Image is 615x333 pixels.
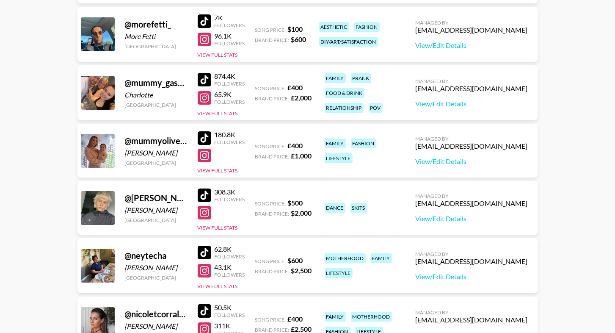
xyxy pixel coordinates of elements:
span: Song Price: [255,258,286,264]
div: @ mummy_gascoigne [125,78,188,88]
div: 43.1K [215,263,245,272]
div: 311K [215,322,245,330]
div: 62.8K [215,245,245,253]
div: relationship [325,103,364,113]
div: family [371,253,392,263]
a: View/Edit Details [416,41,528,50]
div: Followers [215,312,245,318]
div: pov [369,103,383,113]
div: lifestyle [325,268,353,278]
div: More Fetti [125,32,188,41]
div: diy/art/satisfaction [319,37,378,47]
strong: £ 400 [288,315,303,323]
div: family [325,73,346,83]
strong: £ 2,000 [291,94,312,102]
div: Managed By [416,251,528,257]
div: Followers [215,139,245,145]
span: Brand Price: [255,211,290,217]
div: @ nicoletcorrales [125,309,188,319]
strong: $ 2,500 [291,266,312,275]
div: aesthetic [319,22,349,32]
span: Song Price: [255,27,286,33]
div: [EMAIL_ADDRESS][DOMAIN_NAME] [416,199,528,208]
div: @ neytecha [125,250,188,261]
div: family [325,312,346,322]
div: [PERSON_NAME] [125,322,188,330]
div: dance [325,203,345,213]
button: View Full Stats [198,167,238,174]
div: Followers [215,80,245,87]
div: Managed By [416,309,528,316]
div: 7K [215,14,245,22]
div: [PERSON_NAME] [125,206,188,214]
div: Followers [215,22,245,28]
span: Song Price: [255,85,286,92]
strong: $ 500 [288,199,303,207]
div: fashion [354,22,380,32]
button: View Full Stats [198,110,238,117]
strong: £ 400 [288,142,303,150]
div: motherhood [351,312,392,322]
strong: £ 2,500 [291,325,312,333]
div: Managed By [416,19,528,26]
div: [GEOGRAPHIC_DATA] [125,102,188,108]
div: [EMAIL_ADDRESS][DOMAIN_NAME] [416,316,528,324]
strong: $ 2,000 [291,209,312,217]
div: Managed By [416,78,528,84]
div: [PERSON_NAME] [125,149,188,157]
span: Song Price: [255,143,286,150]
div: 874.4K [215,72,245,80]
div: [EMAIL_ADDRESS][DOMAIN_NAME] [416,84,528,93]
strong: $ 600 [288,256,303,264]
a: View/Edit Details [416,100,528,108]
div: 180.8K [215,130,245,139]
div: [GEOGRAPHIC_DATA] [125,217,188,223]
div: food & drink [325,88,364,98]
div: lifestyle [325,153,353,163]
div: Followers [215,272,245,278]
div: 308.3K [215,188,245,196]
div: [EMAIL_ADDRESS][DOMAIN_NAME] [416,257,528,266]
strong: £ 400 [288,83,303,92]
div: 50.5K [215,303,245,312]
a: View/Edit Details [416,214,528,223]
div: [EMAIL_ADDRESS][DOMAIN_NAME] [416,26,528,34]
div: @ morefetti_ [125,19,188,30]
span: Brand Price: [255,268,290,275]
a: View/Edit Details [416,157,528,166]
button: View Full Stats [198,283,238,289]
span: Brand Price: [255,153,290,160]
div: [PERSON_NAME] [125,264,188,272]
span: Brand Price: [255,95,290,102]
span: Song Price: [255,316,286,323]
div: [GEOGRAPHIC_DATA] [125,160,188,166]
div: Managed By [416,193,528,199]
div: skits [350,203,367,213]
div: 65.9K [215,90,245,99]
div: Followers [215,99,245,105]
div: Followers [215,40,245,47]
span: Brand Price: [255,37,290,43]
strong: £ 1,000 [291,152,312,160]
div: motherhood [325,253,366,263]
div: Followers [215,253,245,260]
span: Song Price: [255,200,286,207]
div: 96.1K [215,32,245,40]
div: prank [351,73,371,83]
div: family [325,139,346,148]
div: @ mummyoliver7 [125,136,188,146]
div: [GEOGRAPHIC_DATA] [125,275,188,281]
div: [EMAIL_ADDRESS][DOMAIN_NAME] [416,142,528,150]
div: [GEOGRAPHIC_DATA] [125,43,188,50]
span: Brand Price: [255,327,290,333]
div: fashion [351,139,376,148]
button: View Full Stats [198,225,238,231]
strong: $ 600 [291,35,306,43]
div: Managed By [416,136,528,142]
button: View Full Stats [198,52,238,58]
div: Charlotte [125,91,188,99]
div: @ [PERSON_NAME] [125,193,188,203]
strong: $ 100 [288,25,303,33]
a: View/Edit Details [416,272,528,281]
div: Followers [215,196,245,203]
